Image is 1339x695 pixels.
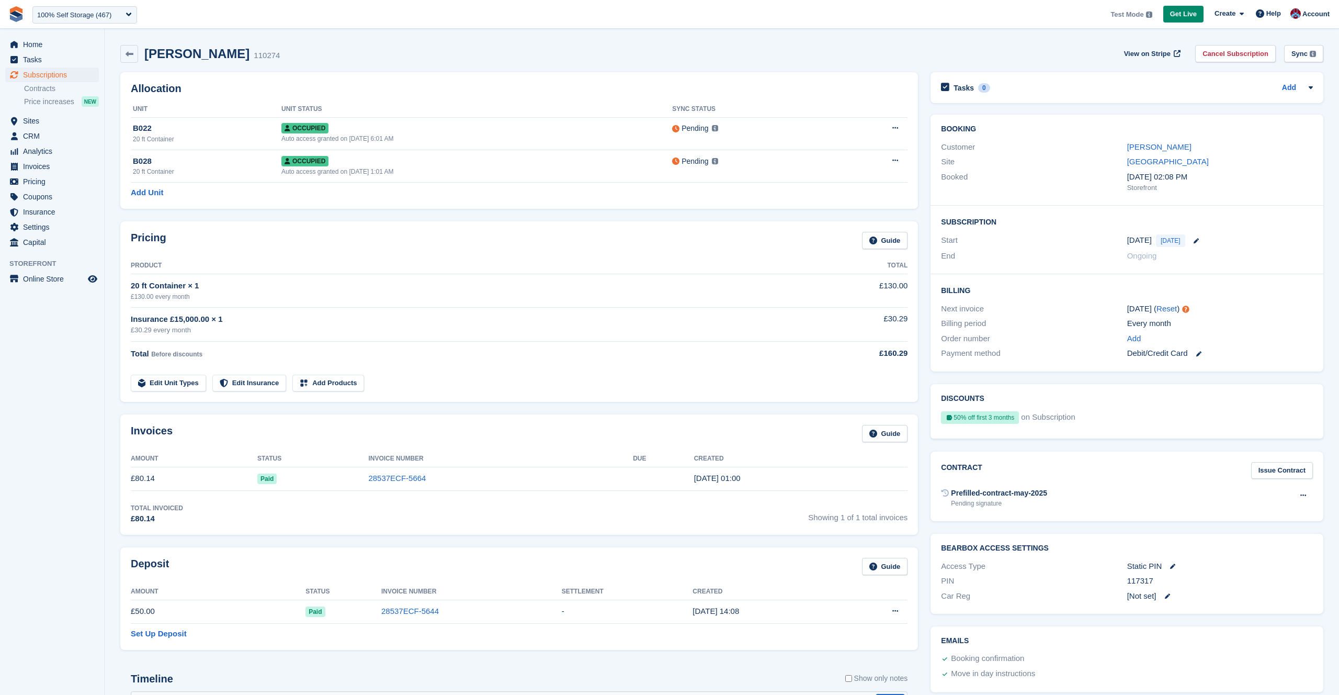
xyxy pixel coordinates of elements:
[808,503,907,525] span: Showing 1 of 1 total invoices
[951,668,1035,680] div: Move in day instructions
[144,47,249,61] h2: [PERSON_NAME]
[5,235,99,250] a: menu
[941,462,982,479] h2: Contract
[23,144,86,159] span: Analytics
[131,83,907,95] h2: Allocation
[23,235,86,250] span: Capital
[305,584,381,600] th: Status
[368,451,633,467] th: Invoice Number
[941,561,1127,573] div: Access Type
[131,325,823,335] div: £30.29 every month
[1156,234,1185,247] span: [DATE]
[941,303,1127,315] div: Next invoice
[131,280,823,292] div: 20 ft Container × 1
[151,351,202,358] span: Before discounts
[23,114,86,128] span: Sites
[1251,462,1313,479] a: Issue Contract
[131,257,823,274] th: Product
[1181,305,1190,314] div: Tooltip anchor
[86,273,99,285] a: Preview store
[1127,303,1313,315] div: [DATE] ( )
[281,167,672,176] div: Auto access granted on [DATE] 1:01 AM
[1127,171,1313,183] div: [DATE] 02:08 PM
[5,272,99,286] a: menu
[82,96,99,107] div: NEW
[23,129,86,143] span: CRM
[292,375,364,392] a: Add Products
[978,83,990,93] div: 0
[131,673,173,685] h2: Timeline
[1266,8,1281,19] span: Help
[133,167,281,176] div: 20 ft Container
[941,318,1127,330] div: Billing period
[254,50,280,62] div: 110274
[131,101,281,118] th: Unit
[131,513,183,525] div: £80.14
[951,499,1047,508] div: Pending signature
[131,451,257,467] th: Amount
[281,123,328,133] span: Occupied
[1284,45,1323,62] button: Sync
[131,503,183,513] div: Total Invoiced
[1021,411,1075,428] span: on Subscription
[257,474,277,484] span: Paid
[712,125,718,131] img: icon-info-grey-7440780725fd019a000dd9b08b2336e03edf1995a4989e88bcd33f0948082b44.svg
[23,272,86,286] span: Online Store
[5,189,99,204] a: menu
[633,451,694,467] th: Due
[694,451,908,467] th: Created
[37,10,111,20] div: 100% Self Storage (467)
[951,653,1024,665] div: Booking confirmation
[941,347,1127,360] div: Payment method
[133,122,281,134] div: B022
[131,425,173,442] h2: Invoices
[1156,304,1177,313] a: Reset
[5,37,99,52] a: menu
[5,220,99,234] a: menu
[257,451,368,467] th: Status
[23,52,86,67] span: Tasks
[8,6,24,22] img: stora-icon-8386f47178a22dfd0bd8f6a31ec36ba5ce8667c1dd55bd0f319d3a0aa187defe.svg
[1290,8,1301,19] img: David Hughes
[5,129,99,143] a: menu
[823,347,907,360] div: £160.29
[368,474,426,483] a: 28537ECF-5664
[941,544,1313,553] h2: BearBox Access Settings
[1146,12,1152,18] img: icon-info-grey-7440780725fd019a000dd9b08b2336e03edf1995a4989e88bcd33f0948082b44.svg
[1215,8,1235,19] span: Create
[5,174,99,189] a: menu
[1127,333,1141,345] a: Add
[1291,49,1308,59] div: Sync
[5,159,99,174] a: menu
[1127,251,1157,260] span: Ongoing
[1127,590,1313,602] div: [Not set]
[1127,561,1313,573] div: Static PIN
[1127,347,1313,360] div: Debit/Credit Card
[941,250,1127,262] div: End
[23,174,86,189] span: Pricing
[1127,157,1209,166] a: [GEOGRAPHIC_DATA]
[1195,45,1276,62] a: Cancel Subscription
[5,68,99,82] a: menu
[131,349,149,358] span: Total
[23,68,86,82] span: Subscriptions
[941,141,1127,153] div: Customer
[823,274,907,307] td: £130.00
[845,673,908,684] label: Show only notes
[941,171,1127,193] div: Booked
[1127,183,1313,193] div: Storefront
[23,205,86,219] span: Insurance
[131,600,305,623] td: £50.00
[23,37,86,52] span: Home
[954,83,974,93] h2: Tasks
[941,285,1313,295] h2: Billing
[281,101,672,118] th: Unit Status
[1127,234,1152,246] time: 2025-09-26 00:00:00 UTC
[9,259,104,269] span: Storefront
[131,187,163,199] a: Add Unit
[941,234,1127,247] div: Start
[131,467,257,490] td: £80.14
[862,232,908,249] a: Guide
[941,216,1313,227] h2: Subscription
[131,584,305,600] th: Amount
